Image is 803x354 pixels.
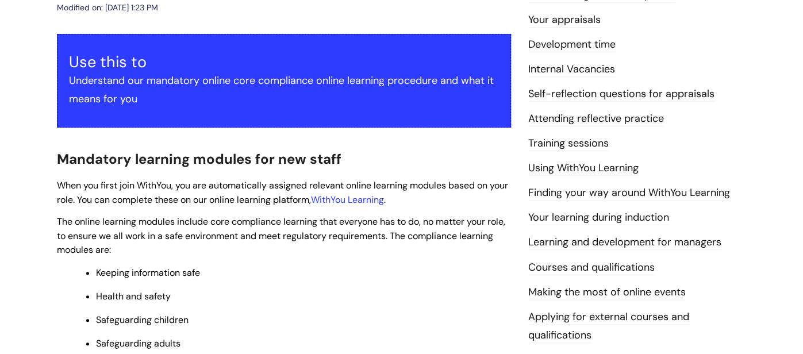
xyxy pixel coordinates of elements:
[528,37,616,52] a: Development time
[528,186,730,201] a: Finding your way around WithYou Learning
[96,290,171,302] span: Health and safety
[96,314,189,326] span: Safeguarding children
[57,179,508,206] span: When you first join WithYou, you are automatically assigned relevant online learning modules base...
[528,111,664,126] a: Attending reflective practice
[69,53,499,71] h3: Use this to
[311,194,384,206] a: WithYou Learning
[69,71,499,109] p: Understand our mandatory online core compliance online learning procedure and what it means for you
[57,1,158,15] div: Modified on: [DATE] 1:23 PM
[528,210,669,225] a: Your learning during induction
[96,337,180,349] span: Safeguarding adults
[528,310,689,343] a: Applying for external courses and qualifications
[96,267,200,279] span: Keeping information safe
[528,62,615,77] a: Internal Vacancies
[528,235,721,250] a: Learning and development for managers
[57,216,505,256] span: The online learning modules include core compliance learning that everyone has to do, no matter y...
[528,13,601,28] a: Your appraisals
[528,161,639,176] a: Using WithYou Learning
[57,150,341,168] span: Mandatory learning modules for new staff
[528,136,609,151] a: Training sessions
[528,285,686,300] a: Making the most of online events
[528,87,714,102] a: Self-reflection questions for appraisals
[528,260,655,275] a: Courses and qualifications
